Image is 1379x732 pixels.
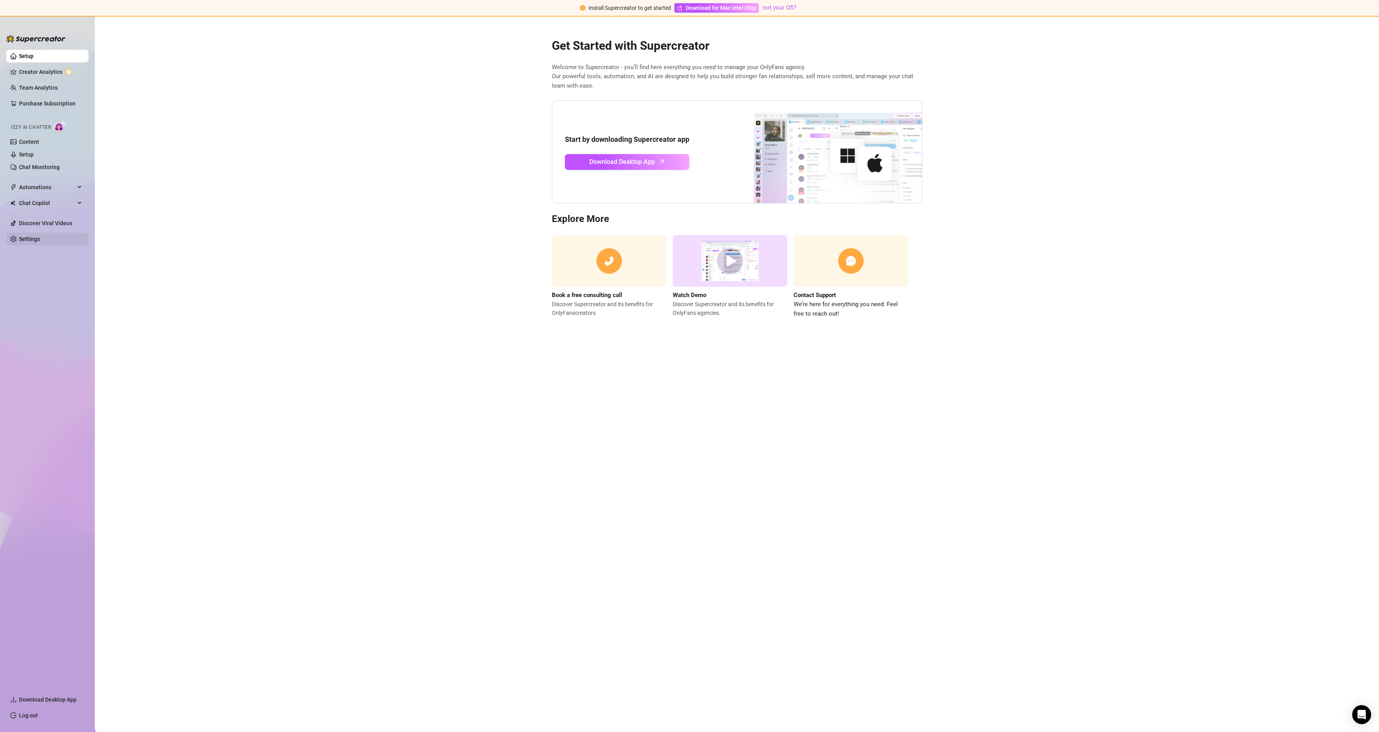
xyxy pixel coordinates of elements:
span: arrow-up [657,157,666,166]
a: Purchase Subscription [19,97,82,110]
span: Discover Supercreator and its benefits for OnlyFans agencies. [673,300,787,317]
strong: Contact Support [794,292,836,299]
a: Book a free consulting callDiscover Supercreator and its benefits for OnlyFanscreators [552,235,666,318]
a: Settings [19,236,40,242]
span: exclamation-circle [580,5,585,11]
span: We’re here for everything you need. Feel free to reach out! [794,300,908,318]
a: Content [19,139,39,145]
a: Log out [19,712,38,719]
a: Setup [19,53,34,59]
img: download app [724,101,922,203]
span: Download Desktop App [589,157,655,167]
span: Chat Copilot [19,197,75,209]
span: download [10,696,17,703]
a: Download Desktop Apparrow-up [565,154,689,170]
a: not your OS? [763,4,796,11]
a: Download for Mac Intel Chip [674,3,759,13]
strong: Start by downloading Supercreator app [565,135,689,143]
span: Automations [19,181,75,194]
span: Download for Mac Intel Chip [686,4,756,12]
span: thunderbolt [10,184,17,190]
a: Discover Viral Videos [19,220,72,226]
span: apple [677,5,683,11]
h3: Explore More [552,213,922,226]
a: Chat Monitoring [19,164,60,170]
span: Discover Supercreator and its benefits for OnlyFans creators [552,300,666,317]
img: consulting call [552,235,666,287]
span: Download Desktop App [19,696,77,703]
strong: Book a free consulting call [552,292,622,299]
strong: Watch Demo [673,292,706,299]
span: Welcome to Supercreator - you’ll find here everything you need to manage your OnlyFans agency. Ou... [552,63,922,91]
div: Open Intercom Messenger [1352,705,1371,724]
a: Creator Analytics exclamation-circle [19,66,82,78]
span: Install Supercreator to get started [589,5,671,11]
h2: Get Started with Supercreator [552,38,922,53]
span: Izzy AI Chatter [11,124,51,131]
a: Setup [19,151,34,158]
img: logo-BBDzfeDw.svg [6,35,66,43]
img: AI Chatter [54,120,66,132]
img: supercreator demo [673,235,787,287]
a: Watch DemoDiscover Supercreator and its benefits for OnlyFans agencies. [673,235,787,318]
a: Team Analytics [19,85,58,91]
img: contact support [794,235,908,287]
img: Chat Copilot [10,200,15,206]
